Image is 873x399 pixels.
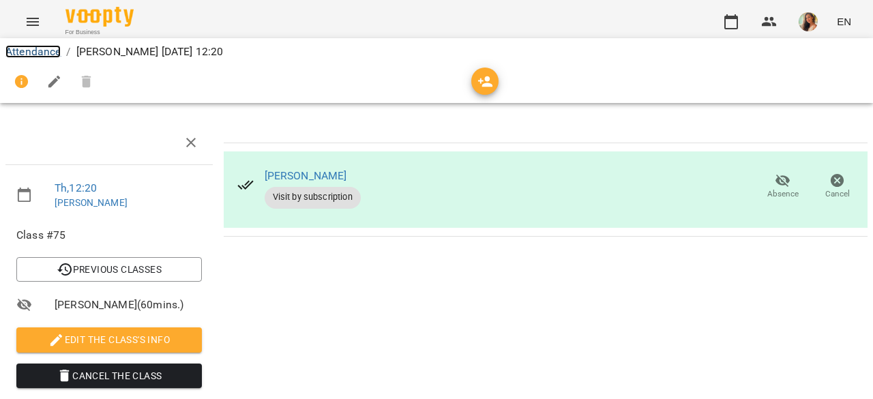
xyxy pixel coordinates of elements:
[5,45,61,58] a: Attendance
[55,197,128,208] a: [PERSON_NAME]
[831,9,857,34] button: EN
[16,364,202,388] button: Cancel the class
[55,181,97,194] a: Th , 12:20
[16,327,202,352] button: Edit the class's Info
[65,28,134,37] span: For Business
[837,14,851,29] span: EN
[27,261,191,278] span: Previous Classes
[756,168,810,206] button: Absence
[265,169,347,182] a: [PERSON_NAME]
[5,44,868,60] nav: breadcrumb
[767,188,799,200] span: Absence
[16,257,202,282] button: Previous Classes
[27,331,191,348] span: Edit the class's Info
[16,227,202,243] span: Class #75
[825,188,850,200] span: Cancel
[27,368,191,384] span: Cancel the class
[76,44,224,60] p: [PERSON_NAME] [DATE] 12:20
[16,5,49,38] button: Menu
[265,191,361,203] span: Visit by subscription
[799,12,818,31] img: a50212d1731b15ff461de61708548de8.jpg
[65,7,134,27] img: Voopty Logo
[66,44,70,60] li: /
[55,297,202,313] span: [PERSON_NAME] ( 60 mins. )
[810,168,865,206] button: Cancel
